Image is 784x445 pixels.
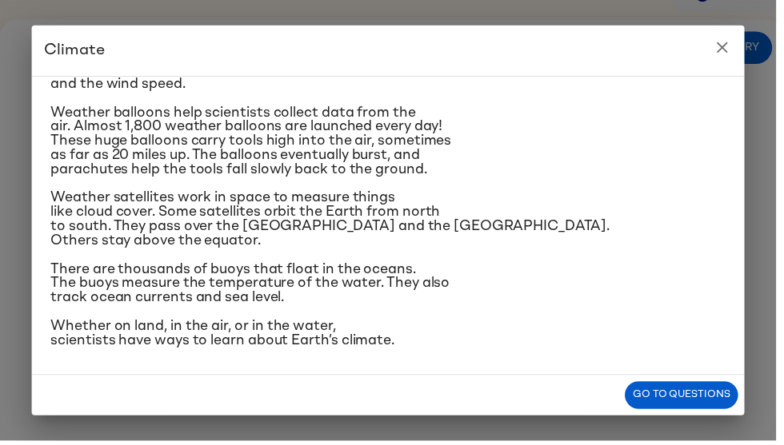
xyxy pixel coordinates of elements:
span: There are thousands of buoys that float in the oceans. The buoys measure the temperature of the w... [51,264,454,308]
span: Weather balloons help scientists collect data from the air. Almost 1,800 weather balloons are lau... [51,106,456,178]
button: Go to questions [631,385,746,413]
span: Weather satellites work in space to measure things like cloud cover. Some satellites orbit the Ea... [51,193,616,250]
span: Whether on land, in the air, or in the water, scientists have ways to learn about Earth’s climate. [51,322,398,351]
button: close [714,32,746,64]
h2: Climate [32,26,752,77]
